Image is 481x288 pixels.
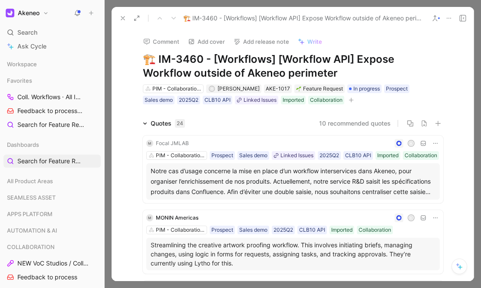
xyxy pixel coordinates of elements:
[3,191,101,207] div: SEAMLESS ASSET
[359,226,391,234] div: Collaboration
[156,139,189,148] div: Focal JMLAB
[7,210,53,218] span: APPS PLATFORM
[139,36,183,48] button: Comment
[7,177,53,185] span: All Product Areas
[145,96,173,104] div: Sales demo
[386,84,408,93] div: Prospect
[408,140,414,146] div: A
[184,36,229,48] button: Add cover
[139,118,188,129] div: Quotes24
[347,84,382,93] div: In progress
[280,151,313,160] div: Linked Issues
[7,60,37,68] span: Workspace
[7,193,56,202] span: SEAMLESS ASSET
[405,151,437,160] div: Collaboration
[151,240,435,268] p: Streamlining the creative artwork proofing workflow. This involves initiating briefs, managing ch...
[3,118,101,131] a: Search for Feature Requests
[156,214,198,221] span: MONIN Americas
[17,120,86,129] span: Search for Feature Requests
[211,226,233,234] div: Prospect
[3,191,101,204] div: SEAMLESS ASSET
[320,151,339,160] div: 2025Q2
[17,273,77,282] span: Feedback to process
[156,151,204,160] div: PIM - Collaboration Workflows
[3,207,101,223] div: APPS PLATFORM
[17,93,86,102] span: Coll. Workflows · All IMs
[353,84,380,93] span: In progress
[3,224,101,237] div: AUTOMATION & AI
[17,41,46,52] span: Ask Cycle
[377,151,399,160] div: Imported
[151,118,185,129] div: Quotes
[3,91,101,104] a: Coll. Workflows · All IMs
[283,96,304,104] div: Imported
[18,9,40,17] h1: Akeneo
[310,96,343,104] div: Collaboration
[6,9,14,17] img: Akeneo
[3,138,101,151] div: Dashboards
[239,151,267,160] div: Sales demo
[3,104,101,117] a: Feedback to processCOLLABORATION
[3,58,101,71] div: Workspace
[151,166,435,197] div: Notre cas d’usage concerne la mise en place d’un workflow interservices dans Akeneo, pour organis...
[294,84,345,93] div: 🌱Feature Request
[17,27,37,38] span: Search
[146,214,153,221] div: M
[319,118,391,129] button: 10 recommended quotes
[296,86,301,91] img: 🌱
[3,240,101,253] div: COLLABORATION
[244,96,277,104] div: Linked Issues
[175,119,185,128] div: 24
[230,36,293,48] button: Add release note
[156,226,204,234] div: PIM - Collaboration Workflows
[3,155,101,168] a: Search for Feature Requests
[3,26,101,39] div: Search
[3,271,101,284] a: Feedback to process
[183,13,425,23] span: 🏗️ IM-3460 - [Workflows] [Workflow API] Expose Workflow outside of Akeneo perimeter
[307,38,322,45] span: Write
[7,226,57,235] span: AUTOMATION & AI
[7,140,39,149] span: Dashboards
[152,84,201,93] div: PIM - Collaboration Workflows
[296,84,343,93] div: Feature Request
[3,40,101,53] a: Ask Cycle
[204,96,231,104] div: CLB10 API
[3,74,101,87] div: Favorites
[3,257,101,270] a: NEW VoC Studios / Collaboration
[266,84,290,93] div: AKE-1017
[239,226,267,234] div: Sales demo
[211,151,233,160] div: Prospect
[3,224,101,239] div: AUTOMATION & AI
[7,243,55,251] span: COLLABORATION
[17,107,85,116] span: Feedback to process
[3,207,101,220] div: APPS PLATFORM
[3,7,51,19] button: AkeneoAkeneo
[7,76,32,85] span: Favorites
[143,52,443,80] h1: 🏗️ IM-3460 - [Workflows] [Workflow API] Expose Workflow outside of Akeneo perimeter
[408,215,414,220] div: C
[294,36,326,48] button: Write
[3,138,101,168] div: DashboardsSearch for Feature Requests
[331,226,353,234] div: Imported
[3,175,101,190] div: All Product Areas
[17,259,90,268] span: NEW VoC Studios / Collaboration
[345,151,371,160] div: CLB10 API
[217,85,260,92] span: [PERSON_NAME]
[179,96,198,104] div: 2025Q2
[299,226,325,234] div: CLB10 API
[17,157,82,165] span: Search for Feature Requests
[273,226,293,234] div: 2025Q2
[209,86,214,91] div: A
[3,175,101,188] div: All Product Areas
[146,140,153,147] div: M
